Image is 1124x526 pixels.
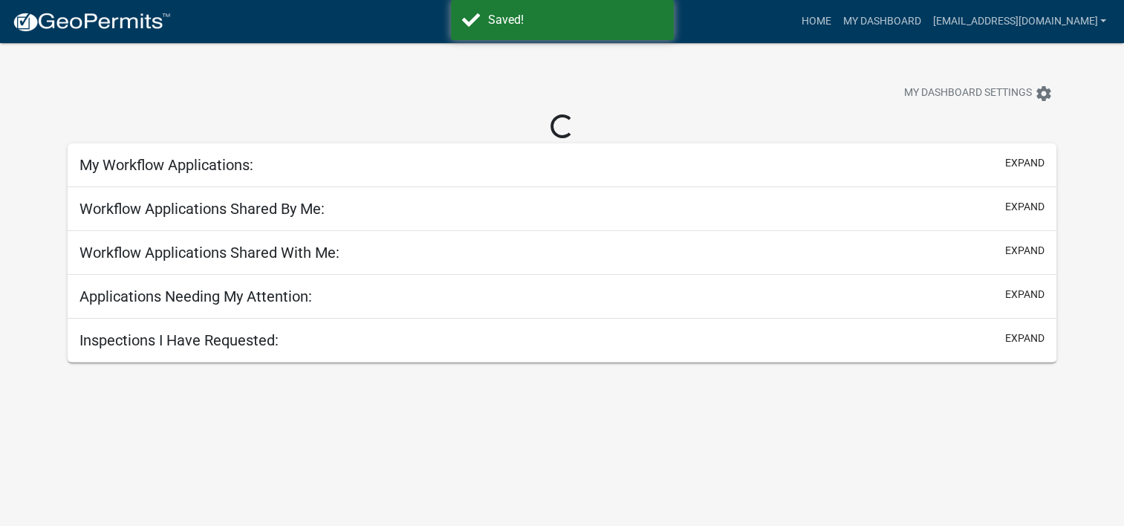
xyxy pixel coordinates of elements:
h5: Inspections I Have Requested: [79,331,279,349]
button: expand [1005,331,1045,346]
h5: Workflow Applications Shared By Me: [79,200,325,218]
h5: Applications Needing My Attention: [79,288,312,305]
button: expand [1005,287,1045,302]
div: Saved! [488,11,663,29]
button: expand [1005,199,1045,215]
h5: My Workflow Applications: [79,156,253,174]
a: [EMAIL_ADDRESS][DOMAIN_NAME] [926,7,1112,36]
a: My Dashboard [836,7,926,36]
button: expand [1005,155,1045,171]
i: settings [1035,85,1053,103]
a: Home [795,7,836,36]
button: My Dashboard Settingssettings [892,79,1065,108]
button: expand [1005,243,1045,259]
h5: Workflow Applications Shared With Me: [79,244,340,262]
span: My Dashboard Settings [904,85,1032,103]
